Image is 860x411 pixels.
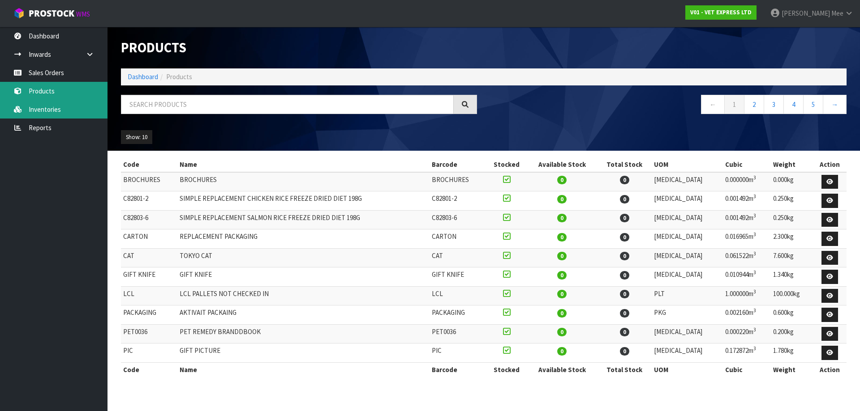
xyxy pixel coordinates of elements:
th: Available Stock [527,157,598,172]
span: 0 [557,195,567,203]
th: Total Stock [597,157,652,172]
td: PACKAGING [430,305,486,325]
td: [MEDICAL_DATA] [652,324,723,343]
th: Name [177,157,430,172]
td: C82803-6 [121,210,177,229]
th: Stocked [486,362,527,377]
th: Name [177,362,430,377]
td: PET0036 [121,324,177,343]
td: PKG [652,305,723,325]
span: 0 [557,347,567,356]
span: 0 [557,252,567,260]
a: → [823,95,847,114]
a: ← [701,95,725,114]
td: 0.250kg [771,191,813,211]
span: ProStock [29,8,74,19]
span: 0 [557,176,567,184]
span: 0 [557,214,567,222]
td: PET REMEDY BRANDDBOOK [177,324,430,343]
th: Weight [771,362,813,377]
a: 5 [803,95,823,114]
td: CARTON [430,229,486,249]
sup: 3 [753,193,756,199]
th: UOM [652,157,723,172]
span: 0 [620,347,629,356]
td: 0.001492m [723,210,771,229]
input: Search products [121,95,454,114]
td: 1.780kg [771,343,813,363]
td: 1.340kg [771,267,813,287]
td: [MEDICAL_DATA] [652,210,723,229]
th: Action [813,157,847,172]
td: LCL PALLETS NOT CHECKED IN [177,286,430,305]
nav: Page navigation [490,95,847,117]
td: AKTIVAIT PACKAING [177,305,430,325]
th: Barcode [430,157,486,172]
td: C82801-2 [121,191,177,211]
td: [MEDICAL_DATA] [652,343,723,363]
td: CAT [121,248,177,267]
span: 0 [557,233,567,242]
td: [MEDICAL_DATA] [652,172,723,191]
h1: Products [121,40,477,55]
td: 0.016965m [723,229,771,249]
img: cube-alt.png [13,8,25,19]
td: 0.172872m [723,343,771,363]
span: 0 [620,176,629,184]
span: 0 [620,214,629,222]
span: 0 [620,252,629,260]
th: Barcode [430,362,486,377]
td: [MEDICAL_DATA] [652,191,723,211]
th: Cubic [723,362,771,377]
td: LCL [121,286,177,305]
td: GIFT KNIFE [430,267,486,287]
a: Dashboard [128,72,158,81]
span: 0 [557,271,567,280]
small: WMS [76,10,90,18]
span: 0 [557,309,567,318]
sup: 3 [753,326,756,333]
td: CAT [430,248,486,267]
td: REPLACEMENT PACKAGING [177,229,430,249]
th: Code [121,157,177,172]
td: 100.000kg [771,286,813,305]
td: C82803-6 [430,210,486,229]
sup: 3 [753,269,756,275]
td: 0.010944m [723,267,771,287]
th: Action [813,362,847,377]
td: 0.000220m [723,324,771,343]
td: 1.000000m [723,286,771,305]
td: SIMPLE REPLACEMENT SALMON RICE FREEZE DRIED DIET 198G [177,210,430,229]
span: 0 [620,328,629,336]
td: 7.600kg [771,248,813,267]
a: 4 [783,95,804,114]
td: 0.001492m [723,191,771,211]
th: UOM [652,362,723,377]
sup: 3 [753,174,756,181]
span: Mee [831,9,843,17]
span: 0 [557,290,567,298]
td: [MEDICAL_DATA] [652,267,723,287]
sup: 3 [753,250,756,257]
td: BROCHURES [177,172,430,191]
sup: 3 [753,345,756,352]
td: GIFT KNIFE [121,267,177,287]
a: 2 [744,95,764,114]
th: Code [121,362,177,377]
td: SIMPLE REPLACEMENT CHICKEN RICE FREEZE DRIED DIET 198G [177,191,430,211]
td: 2.300kg [771,229,813,249]
td: PACKAGING [121,305,177,325]
td: C82801-2 [430,191,486,211]
th: Cubic [723,157,771,172]
sup: 3 [753,231,756,237]
td: 0.002160m [723,305,771,325]
td: BROCHURES [430,172,486,191]
button: Show: 10 [121,130,152,144]
td: PIC [430,343,486,363]
span: 0 [620,195,629,203]
span: 0 [557,328,567,336]
span: [PERSON_NAME] [782,9,830,17]
span: 0 [620,309,629,318]
sup: 3 [753,288,756,295]
th: Available Stock [527,362,598,377]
